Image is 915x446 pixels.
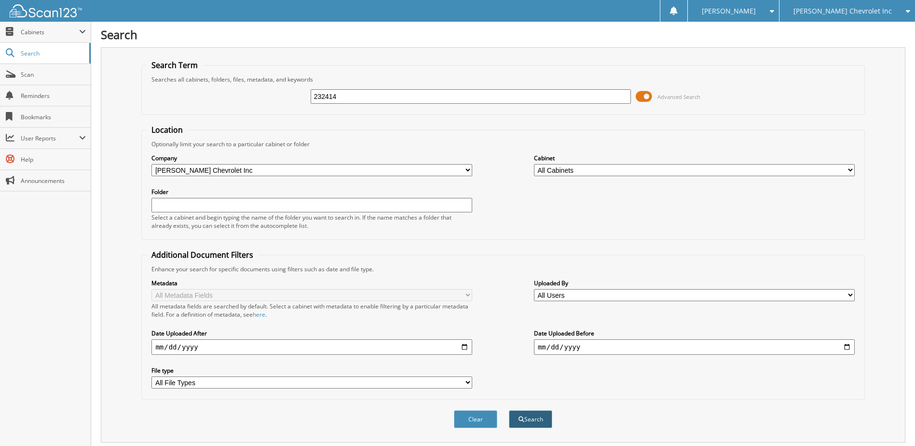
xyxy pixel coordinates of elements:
label: Date Uploaded Before [534,329,855,337]
span: Reminders [21,92,86,100]
button: Search [509,410,552,428]
label: Company [151,154,472,162]
div: Enhance your search for specific documents using filters such as date and file type. [147,265,859,273]
div: Searches all cabinets, folders, files, metadata, and keywords [147,75,859,84]
a: here [253,310,265,319]
label: Date Uploaded After [151,329,472,337]
label: Uploaded By [534,279,855,287]
span: Cabinets [21,28,79,36]
label: Cabinet [534,154,855,162]
legend: Additional Document Filters [147,250,258,260]
span: [PERSON_NAME] Chevrolet Inc [793,8,892,14]
span: Announcements [21,177,86,185]
legend: Location [147,125,188,135]
span: [PERSON_NAME] [702,8,756,14]
label: Metadata [151,279,472,287]
span: Help [21,155,86,164]
input: start [151,339,472,355]
legend: Search Term [147,60,203,70]
div: Select a cabinet and begin typing the name of the folder you want to search in. If the name match... [151,213,472,230]
button: Clear [454,410,497,428]
h1: Search [101,27,905,42]
div: All metadata fields are searched by default. Select a cabinet with metadata to enable filtering b... [151,302,472,319]
label: File type [151,366,472,375]
span: Bookmarks [21,113,86,121]
span: Advanced Search [657,93,700,100]
input: end [534,339,855,355]
label: Folder [151,188,472,196]
span: Scan [21,70,86,79]
img: scan123-logo-white.svg [10,4,82,17]
iframe: Chat Widget [867,400,915,446]
div: Optionally limit your search to a particular cabinet or folder [147,140,859,148]
span: User Reports [21,134,79,142]
span: Search [21,49,84,57]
